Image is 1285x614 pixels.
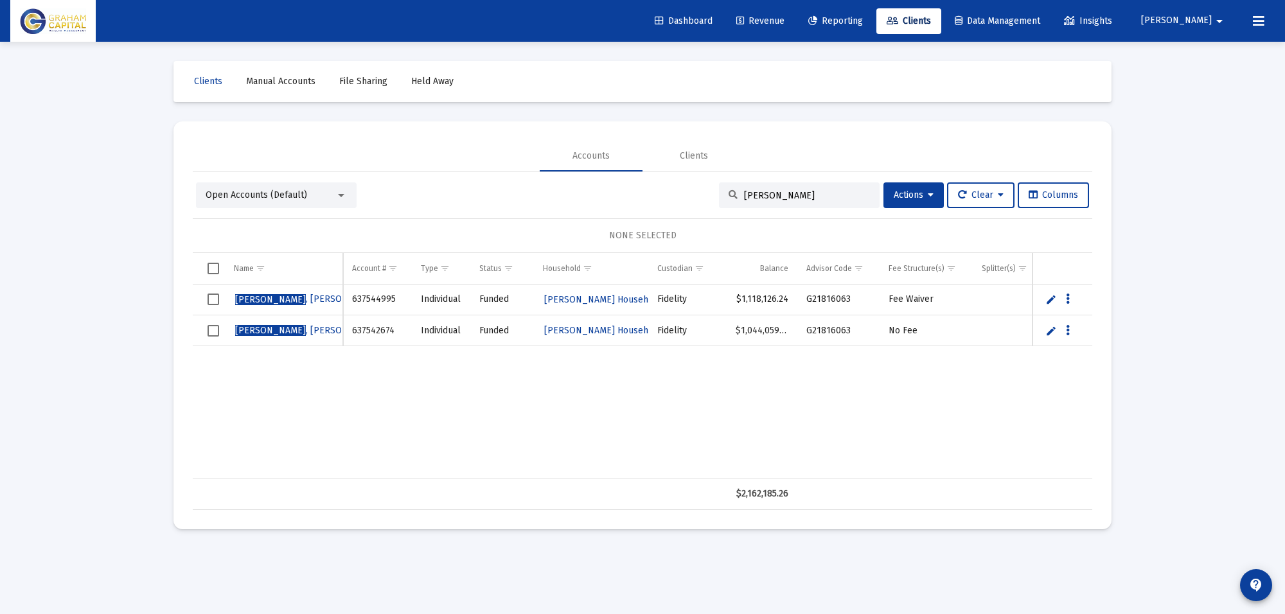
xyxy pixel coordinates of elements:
div: Splitter(s) [982,263,1016,274]
span: Dashboard [655,15,713,26]
span: Show filter options for column 'Household' [583,263,592,273]
span: Show filter options for column 'Status' [504,263,513,273]
td: G21816063 [797,285,880,315]
div: Data grid [193,253,1092,510]
a: Clients [184,69,233,94]
a: Edit [1045,294,1057,305]
td: Fee Waiver [880,285,973,315]
span: Show filter options for column 'Type' [440,263,450,273]
div: Funded [479,324,525,337]
span: [PERSON_NAME] [1141,15,1212,26]
a: Dashboard [644,8,723,34]
input: Search [744,190,870,201]
span: File Sharing [339,76,387,87]
button: Actions [883,182,944,208]
span: Data Management [955,15,1040,26]
span: Reporting [808,15,863,26]
div: Select all [208,263,219,274]
td: $1,044,059.02 [727,315,797,346]
td: Column Account # [343,253,411,284]
a: Data Management [944,8,1050,34]
div: Clients [680,150,708,162]
a: Revenue [726,8,795,34]
a: [PERSON_NAME], [PERSON_NAME] [234,290,382,309]
a: Held Away [401,69,464,94]
td: Column Type [412,253,471,284]
span: Manual Accounts [246,76,315,87]
div: Funded [479,293,525,306]
span: [PERSON_NAME] Household [544,325,662,336]
td: 637544995 [343,285,411,315]
td: G21816063 [797,315,880,346]
div: Accounts [572,150,610,162]
span: [PERSON_NAME] [235,294,306,305]
span: Show filter options for column 'Advisor Code' [854,263,864,273]
span: Show filter options for column 'Fee Structure(s)' [946,263,956,273]
div: Select row [208,294,219,305]
button: [PERSON_NAME] [1126,8,1243,33]
td: Individual [412,285,471,315]
td: Column Status [470,253,534,284]
a: File Sharing [329,69,398,94]
div: Custodian [657,263,693,274]
span: Columns [1029,189,1078,200]
div: Advisor Code [806,263,852,274]
div: Balance [760,263,788,274]
mat-icon: arrow_drop_down [1212,8,1227,34]
div: Select row [208,325,219,337]
td: No Fee [880,315,973,346]
td: Column Advisor Code [797,253,880,284]
td: Column Fee Structure(s) [880,253,973,284]
div: Status [479,263,502,274]
td: Fidelity [648,315,727,346]
div: Type [421,263,438,274]
a: [PERSON_NAME] Household [543,290,663,309]
a: Edit [1045,325,1057,337]
td: Column Balance [727,253,797,284]
td: Fidelity [648,285,727,315]
a: Reporting [798,8,873,34]
div: Account # [352,263,386,274]
span: Show filter options for column 'Custodian' [695,263,704,273]
div: NONE SELECTED [203,229,1082,242]
td: Column Custodian [648,253,727,284]
span: Held Away [411,76,454,87]
span: Show filter options for column 'Account #' [388,263,398,273]
td: 637542674 [343,315,411,346]
span: [PERSON_NAME] [235,325,306,336]
span: Revenue [736,15,784,26]
button: Columns [1018,182,1089,208]
span: Show filter options for column 'Splitter(s)' [1018,263,1027,273]
td: Column Name [225,253,343,284]
a: [PERSON_NAME] Household [543,321,663,340]
span: [PERSON_NAME] Household [544,294,662,305]
span: Open Accounts (Default) [206,189,307,200]
a: Insights [1054,8,1122,34]
div: Household [543,263,581,274]
span: Show filter options for column 'Name' [256,263,265,273]
td: Column Household [534,253,648,284]
span: , [PERSON_NAME] [235,294,381,304]
div: Name [234,263,254,274]
a: Clients [876,8,941,34]
a: [PERSON_NAME], [PERSON_NAME] [234,321,382,340]
div: $2,162,185.26 [736,487,788,500]
span: , [PERSON_NAME] [235,325,381,336]
td: Individual [412,315,471,346]
span: Clients [194,76,222,87]
img: Dashboard [20,8,86,34]
span: Clients [887,15,931,26]
td: $1,118,126.24 [727,285,797,315]
a: Manual Accounts [236,69,326,94]
button: Clear [947,182,1015,208]
div: Fee Structure(s) [889,263,944,274]
span: Actions [894,189,934,200]
td: Column Splitter(s) [973,253,1050,284]
span: Insights [1064,15,1112,26]
mat-icon: contact_support [1248,577,1264,593]
span: Clear [958,189,1004,200]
